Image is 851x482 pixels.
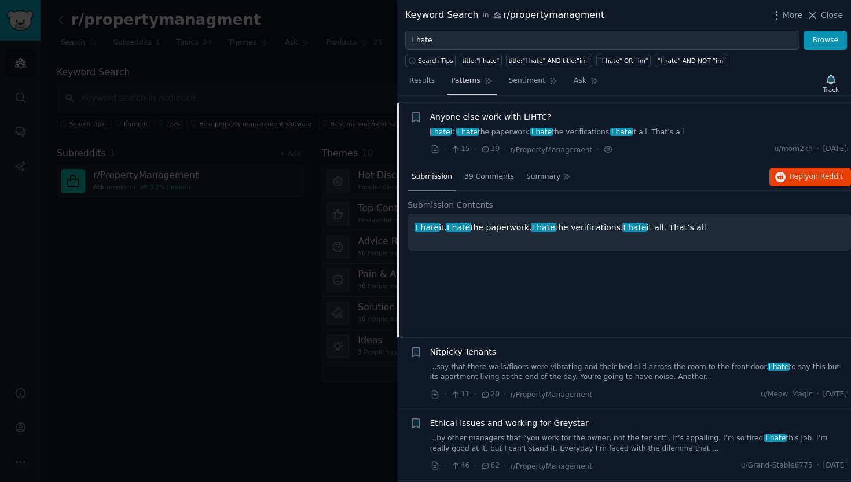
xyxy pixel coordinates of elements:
[504,144,506,156] span: ·
[817,144,819,154] span: ·
[405,31,799,50] input: Try a keyword related to your business
[506,54,593,67] a: title:"I hate" AND title:"im"
[823,86,839,94] div: Track
[508,57,590,65] div: title:"I hate" AND title:"im"
[460,54,502,67] a: title:"I hate"
[412,172,452,182] span: Submission
[450,144,469,154] span: 15
[823,461,847,471] span: [DATE]
[409,76,435,86] span: Results
[764,434,787,442] span: I hate
[655,54,728,67] a: "I hate" AND NOT "im"
[819,71,843,95] button: Track
[430,111,552,123] a: Anyone else work with LIHTC?
[804,31,847,50] button: Browse
[474,388,476,400] span: ·
[599,57,648,65] div: "I hate" OR "im"
[511,462,593,470] span: r/PropertyManagement
[622,223,648,232] span: I hate
[775,144,813,154] span: u/mom2kh
[806,9,843,21] button: Close
[817,389,819,400] span: ·
[741,461,813,471] span: u/Grand-Stable6775
[505,72,562,95] a: Sentiment
[474,144,476,156] span: ·
[768,363,790,371] span: I hate
[415,223,440,232] span: I hate
[430,433,848,454] a: ...by other managers that “you work for the owner, not the tenant”. It’s appalling. I’m so tired....
[429,128,452,136] span: I hate
[474,460,476,472] span: ·
[823,144,847,154] span: [DATE]
[823,389,847,400] span: [DATE]
[570,72,603,95] a: Ask
[482,10,489,21] span: in
[480,144,500,154] span: 39
[480,461,500,471] span: 62
[530,128,553,136] span: I hate
[511,391,593,399] span: r/PropertyManagement
[769,168,851,186] button: Replyon Reddit
[405,72,439,95] a: Results
[450,389,469,400] span: 11
[450,461,469,471] span: 46
[405,8,604,23] div: Keyword Search r/propertymanagment
[444,144,446,156] span: ·
[526,172,560,182] span: Summary
[430,417,589,429] a: Ethical issues and working for Greystar
[444,460,446,472] span: ·
[444,388,446,400] span: ·
[574,76,586,86] span: Ask
[504,388,506,400] span: ·
[463,57,500,65] div: title:"I hate"
[790,172,843,182] span: Reply
[658,57,726,65] div: "I hate" AND NOT "im"
[596,54,651,67] a: "I hate" OR "im"
[610,128,633,136] span: I hate
[509,76,545,86] span: Sentiment
[418,57,453,65] span: Search Tips
[416,222,843,234] p: it. the paperwork. the verifications. it all. That’s all
[783,9,803,21] span: More
[405,54,456,67] button: Search Tips
[817,461,819,471] span: ·
[447,72,496,95] a: Patterns
[511,146,593,154] span: r/PropertyManagement
[771,9,803,21] button: More
[430,362,848,382] a: ...say that there walls/floors were vibrating and their bed slid across the room to the front doo...
[821,9,843,21] span: Close
[408,199,493,211] span: Submission Contents
[809,172,843,181] span: on Reddit
[451,76,480,86] span: Patterns
[446,223,471,232] span: I hate
[480,389,500,400] span: 20
[531,223,556,232] span: I hate
[596,144,599,156] span: ·
[456,128,479,136] span: I hate
[761,389,813,400] span: u/Meow_Magic
[430,346,497,358] a: Nitpicky Tenants
[504,460,506,472] span: ·
[464,172,514,182] span: 39 Comments
[430,127,848,138] a: I hateit.I hatethe paperwork.I hatethe verifications.I hateit all. That’s all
